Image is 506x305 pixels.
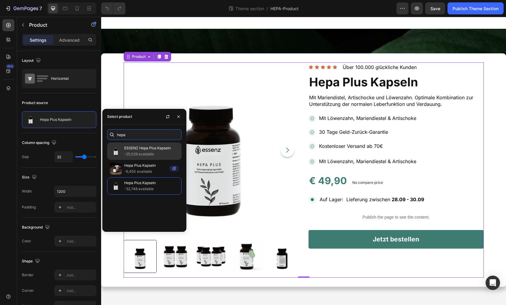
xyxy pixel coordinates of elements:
div: Undo/Redo [101,2,125,14]
div: Jetzt bestellen [272,217,318,228]
p: -32,748 available [124,186,179,192]
p: Hepa Plus Kapseln [124,163,167,169]
span: Auf Lager: Lieferung zwischen [218,180,289,186]
p: Über 100.000 glückliche Kunden [242,46,315,55]
span: 28.09 - 30.09 [291,180,323,186]
span: Save [430,6,440,11]
div: Add... [67,205,95,210]
p: -25,029 available [124,151,179,157]
iframe: Design area [101,17,506,305]
div: Shape [22,257,41,265]
span: / [267,5,268,12]
p: No compare price [251,164,282,168]
div: Add... [67,273,95,278]
p: Hepa Plus Kapseln [40,118,71,122]
p: Publish the page to see the content. [207,197,383,204]
button: 7 [2,2,45,14]
p: 7 [39,5,42,12]
p: Kostenloser Versand ab 70€ [218,125,315,134]
div: Add... [67,288,95,294]
div: Column spacing [22,139,58,147]
span: HEPA-Product [270,5,299,12]
span: Theme section [234,5,265,12]
p: Mit Mariendistel, Artischocke und Löwenzahn. Optimale Kombination zur Unterstützung der normalen ... [208,77,382,91]
div: Corner [22,288,34,293]
p: Mit Löwenzahn, Mariendiestel & Artischoke [218,97,315,106]
div: Color [22,238,31,244]
div: Padding [22,205,36,210]
input: Auto [55,186,96,197]
div: Product source [22,100,48,106]
p: ️30 Tage Geld-Zurück-Garantie [218,111,315,120]
h2: Hepa Plus Kapseln [207,57,383,74]
div: Publish Theme Section [453,5,498,12]
p: Settings [30,37,47,43]
div: Horizontal [51,72,88,85]
p: Hepa Plus Kapseln [124,180,179,186]
button: Publish Theme Section [447,2,504,14]
p: Advanced [59,37,80,43]
img: product feature img [25,114,37,126]
div: Open Intercom Messenger [486,276,500,290]
div: Gap [22,154,29,160]
img: collections [110,180,122,192]
img: collections [110,145,122,157]
input: Search in Settings & Advanced [107,129,182,140]
button: Save [425,2,445,14]
button: Jetzt bestellen [207,213,383,232]
p: -6,450 available [124,169,167,175]
button: Carousel Next Arrow [179,127,193,140]
div: Product [30,37,46,43]
div: Border [22,272,34,278]
input: Auto [55,151,73,162]
div: Layout [22,57,42,65]
p: Product [29,21,80,28]
div: 450 [6,64,14,69]
div: € 49,90 [207,155,246,173]
div: Select product [107,114,132,119]
div: Add... [67,239,95,244]
div: Size [22,173,38,181]
div: Background [22,223,51,232]
img: collections [110,163,122,175]
p: Mit Löwenzahn, Mariendiestel & Artischoke [218,140,315,149]
img: gempages_490788618726540322-0810c10d-cce1-40ff-b57e-67a300a837cf.svg [207,179,215,187]
p: ESSENZ Hepa Plus Kapseln [124,145,179,151]
div: Width [22,189,32,194]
